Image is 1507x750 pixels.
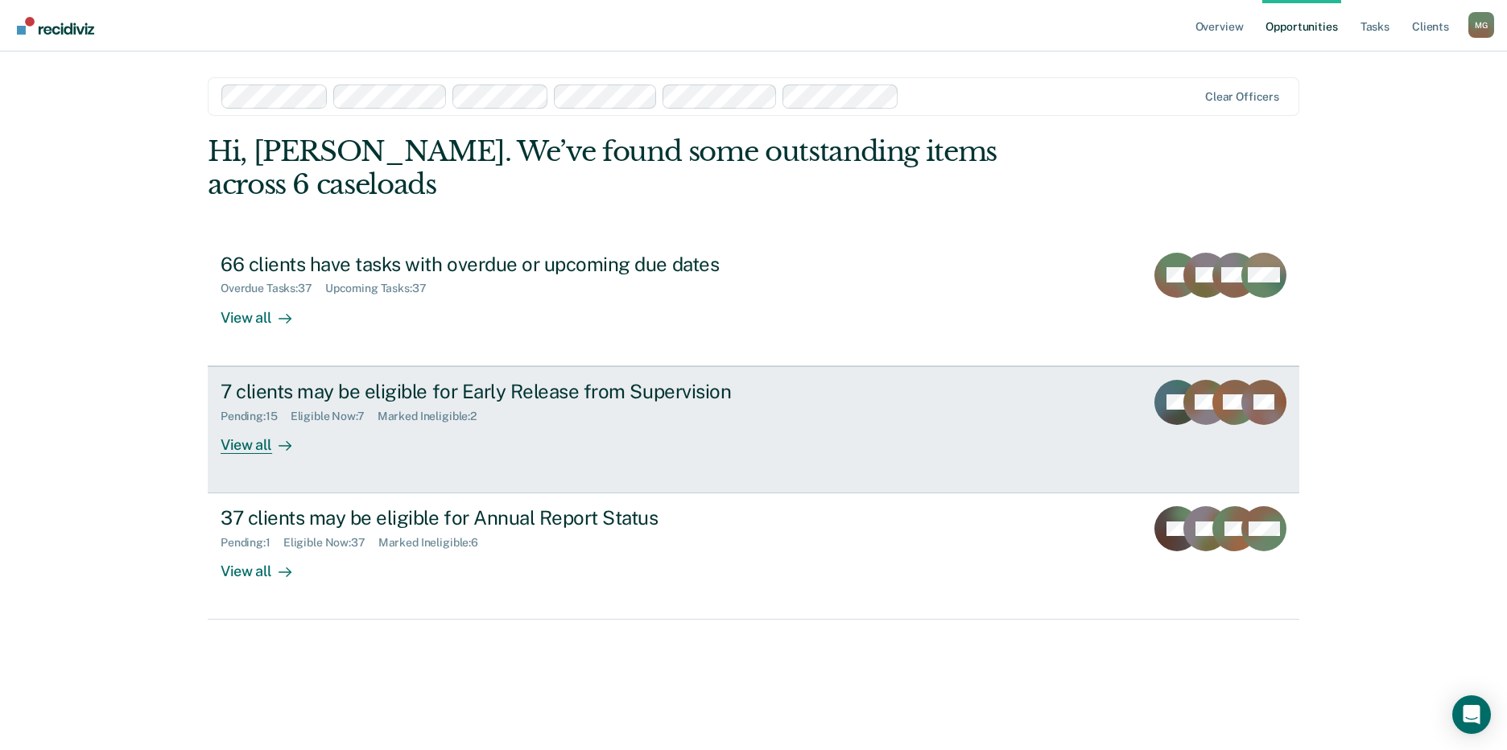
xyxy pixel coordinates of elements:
[1205,90,1279,104] div: Clear officers
[17,17,94,35] img: Recidiviz
[221,536,283,550] div: Pending : 1
[208,366,1299,493] a: 7 clients may be eligible for Early Release from SupervisionPending:15Eligible Now:7Marked Inelig...
[1452,695,1491,734] div: Open Intercom Messenger
[221,506,786,530] div: 37 clients may be eligible for Annual Report Status
[208,135,1081,201] div: Hi, [PERSON_NAME]. We’ve found some outstanding items across 6 caseloads
[378,410,489,423] div: Marked Ineligible : 2
[378,536,491,550] div: Marked Ineligible : 6
[221,380,786,403] div: 7 clients may be eligible for Early Release from Supervision
[221,253,786,276] div: 66 clients have tasks with overdue or upcoming due dates
[221,550,311,581] div: View all
[1468,12,1494,38] div: M G
[221,282,325,295] div: Overdue Tasks : 37
[325,282,440,295] div: Upcoming Tasks : 37
[221,410,291,423] div: Pending : 15
[208,493,1299,620] a: 37 clients may be eligible for Annual Report StatusPending:1Eligible Now:37Marked Ineligible:6Vie...
[221,422,311,454] div: View all
[1468,12,1494,38] button: Profile dropdown button
[208,240,1299,366] a: 66 clients have tasks with overdue or upcoming due datesOverdue Tasks:37Upcoming Tasks:37View all
[283,536,378,550] div: Eligible Now : 37
[291,410,378,423] div: Eligible Now : 7
[221,295,311,327] div: View all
